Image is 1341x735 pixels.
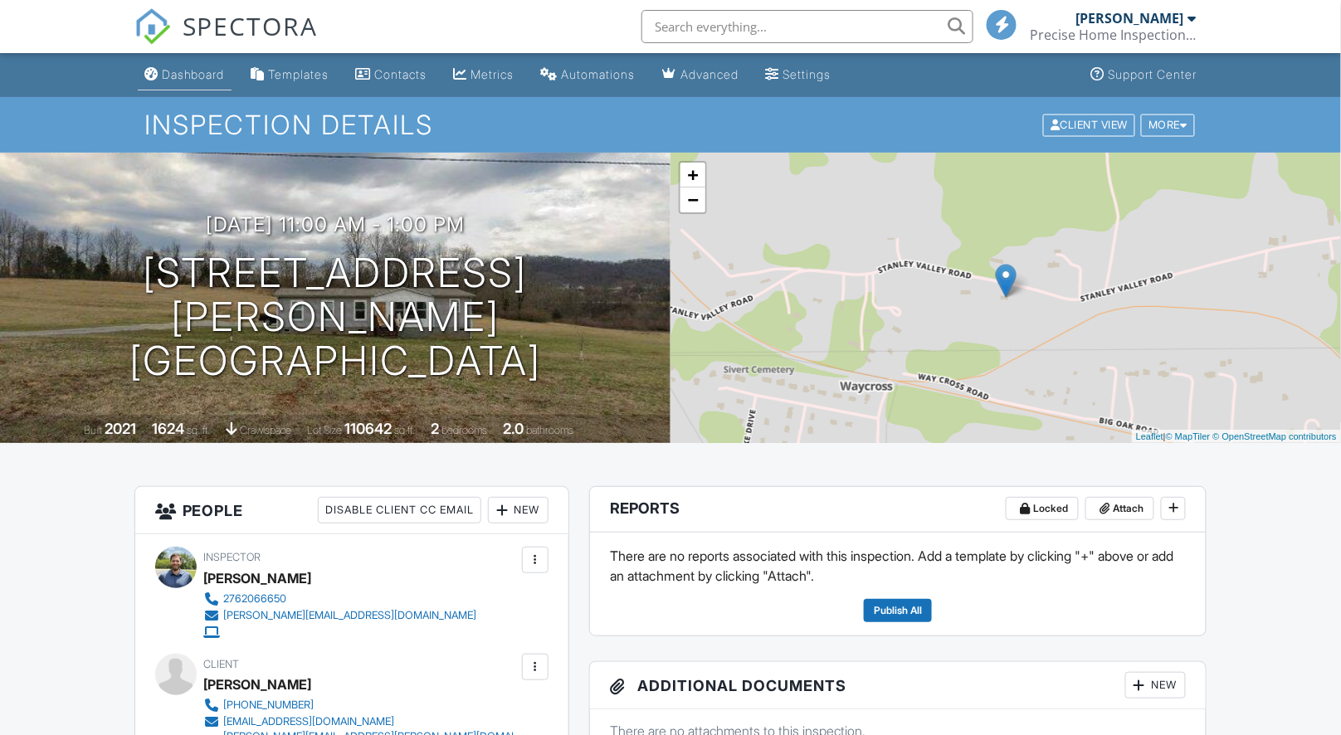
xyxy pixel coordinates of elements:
[641,10,973,43] input: Search everything...
[680,187,705,212] a: Zoom out
[204,551,261,563] span: Inspector
[144,110,1196,139] h1: Inspection Details
[134,22,319,57] a: SPECTORA
[680,163,705,187] a: Zoom in
[1108,67,1197,81] div: Support Center
[503,420,524,437] div: 2.0
[1041,118,1139,130] a: Client View
[224,592,287,606] div: 2762066650
[1141,114,1195,136] div: More
[307,424,342,436] span: Lot Size
[1136,431,1163,441] a: Leaflet
[783,67,831,81] div: Settings
[204,591,477,607] a: 2762066650
[488,497,549,523] div: New
[206,213,465,236] h3: [DATE] 11:00 am - 1:00 pm
[1043,114,1135,136] div: Client View
[134,8,171,45] img: The Best Home Inspection Software - Spectora
[681,67,739,81] div: Advanced
[394,424,415,436] span: sq.ft.
[562,67,636,81] div: Automations
[245,60,336,90] a: Templates
[162,67,225,81] div: Dashboard
[105,420,136,437] div: 2021
[224,715,395,728] div: [EMAIL_ADDRESS][DOMAIN_NAME]
[183,8,319,43] span: SPECTORA
[1030,27,1196,43] div: Precise Home Inspections LLC
[318,497,481,523] div: Disable Client CC Email
[269,67,329,81] div: Templates
[224,698,315,712] div: [PHONE_NUMBER]
[204,672,312,697] div: [PERSON_NAME]
[441,424,487,436] span: bedrooms
[204,566,312,591] div: [PERSON_NAME]
[375,67,427,81] div: Contacts
[1075,10,1183,27] div: [PERSON_NAME]
[349,60,434,90] a: Contacts
[187,424,210,436] span: sq. ft.
[138,60,232,90] a: Dashboard
[84,424,102,436] span: Built
[1166,431,1211,441] a: © MapTiler
[240,424,291,436] span: crawlspace
[1084,60,1203,90] a: Support Center
[759,60,838,90] a: Settings
[344,420,392,437] div: 110642
[431,420,439,437] div: 2
[1132,430,1341,444] div: |
[1125,672,1186,698] div: New
[526,424,573,436] span: bathrooms
[656,60,746,90] a: Advanced
[204,713,519,730] a: [EMAIL_ADDRESS][DOMAIN_NAME]
[1213,431,1337,441] a: © OpenStreetMap contributors
[152,420,184,437] div: 1624
[135,487,569,534] h3: People
[27,251,644,382] h1: [STREET_ADDRESS][PERSON_NAME] [GEOGRAPHIC_DATA]
[204,658,240,670] span: Client
[224,609,477,622] div: [PERSON_NAME][EMAIL_ADDRESS][DOMAIN_NAME]
[204,607,477,624] a: [PERSON_NAME][EMAIL_ADDRESS][DOMAIN_NAME]
[534,60,642,90] a: Automations (Basic)
[471,67,514,81] div: Metrics
[447,60,521,90] a: Metrics
[204,697,519,713] a: [PHONE_NUMBER]
[590,662,1206,709] h3: Additional Documents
